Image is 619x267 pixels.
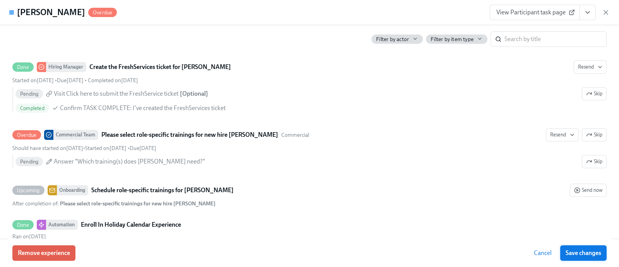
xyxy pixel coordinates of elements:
[91,186,234,195] strong: Schedule role-specific trainings for [PERSON_NAME]
[560,245,607,261] button: Save changes
[566,249,601,257] span: Save changes
[60,200,215,207] strong: Please select role-specific trainings for new hire [PERSON_NAME]
[490,5,580,20] a: View Participant task page
[46,62,86,72] div: Hiring Manager
[12,132,41,138] span: Overdue
[12,245,75,261] button: Remove experience
[281,131,309,139] span: This task uses the "Commercial" audience
[57,185,88,195] div: Onboarding
[12,77,138,84] div: • •
[88,10,117,16] span: Overdue
[586,90,602,98] span: Skip
[88,77,138,84] span: Friday, August 1st 2025, 11:36 am
[81,220,181,229] strong: Enroll In Holiday Calendar Experience
[586,131,602,139] span: Skip
[12,233,46,240] span: Wednesday, August 13th 2025, 6:11 am
[60,104,226,112] span: Confirm TASK COMPLETE: I've created the FreshServices ticket
[12,188,44,193] span: Upcoming
[570,184,607,197] button: UpcomingOnboardingSchedule role-specific trainings for [PERSON_NAME]After completion of: Please s...
[376,36,409,43] span: Filter by actor
[528,245,557,261] button: Cancel
[12,222,34,228] span: Done
[574,186,602,194] span: Send now
[371,34,423,44] button: Filter by actor
[574,60,607,74] button: DoneHiring ManagerCreate the FreshServices ticket for [PERSON_NAME]Started on[DATE] •Due[DATE] • ...
[17,7,85,18] h4: [PERSON_NAME]
[578,63,602,71] span: Resend
[12,77,54,84] span: Tuesday, July 29th 2025, 9:01 am
[12,145,83,152] span: Wednesday, July 30th 2025, 9:00 am
[89,62,231,72] strong: Create the FreshServices ticket for [PERSON_NAME]
[12,145,156,152] div: • •
[504,31,607,47] input: Search by title
[534,249,552,257] span: Cancel
[46,220,78,230] div: Automation
[582,128,607,141] button: OverdueCommercial TeamPlease select role-specific trainings for new hire [PERSON_NAME]CommercialR...
[586,158,602,165] span: Skip
[496,9,573,16] span: View Participant task page
[580,5,596,20] button: View task page
[53,130,98,140] div: Commercial Team
[180,90,208,98] div: [ Optional ]
[550,131,575,139] span: Resend
[546,128,579,141] button: OverdueCommercial TeamPlease select role-specific trainings for new hire [PERSON_NAME]CommercialS...
[582,87,607,100] button: DoneHiring ManagerCreate the FreshServices ticket for [PERSON_NAME]ResendStarted on[DATE] •Due[DA...
[130,145,156,152] span: Saturday, August 2nd 2025, 9:00 am
[57,77,84,84] span: Friday, August 1st 2025, 9:00 am
[18,249,70,257] span: Remove experience
[54,157,205,166] span: Answer "Which training(s) does [PERSON_NAME] need?"
[54,90,178,98] span: Visit Click here to submit the FreshService ticket
[101,130,278,140] strong: Please select role-specific trainings for new hire [PERSON_NAME]
[15,91,43,97] span: Pending
[426,34,487,44] button: Filter by item type
[431,36,474,43] span: Filter by item type
[12,200,215,207] div: After completion of :
[15,159,43,165] span: Pending
[12,64,34,70] span: Done
[85,145,127,152] span: Wednesday, August 13th 2025, 6:11 am
[15,105,49,111] span: Completed
[582,155,607,168] button: OverdueCommercial TeamPlease select role-specific trainings for new hire [PERSON_NAME]CommercialR...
